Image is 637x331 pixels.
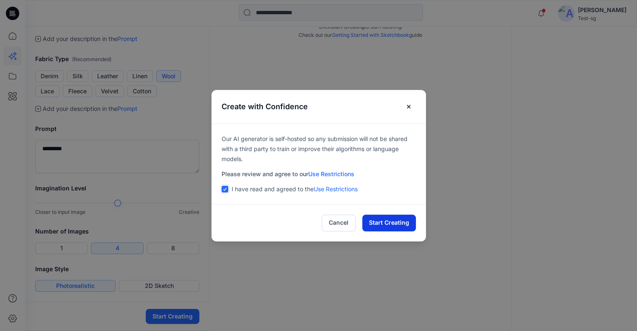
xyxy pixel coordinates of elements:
[211,90,426,123] header: Create with Confidence
[314,185,358,192] a: Use Restrictions
[322,215,356,231] button: Cancel
[222,169,416,179] p: Please review and agree to our
[232,184,358,194] p: I have read and agreed to the
[362,215,416,231] button: Start Creating
[308,170,354,177] a: Use Restrictions
[222,134,416,164] p: Our AI generator is self-hosted so any submission will not be shared with a third party to train ...
[402,100,416,113] button: Close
